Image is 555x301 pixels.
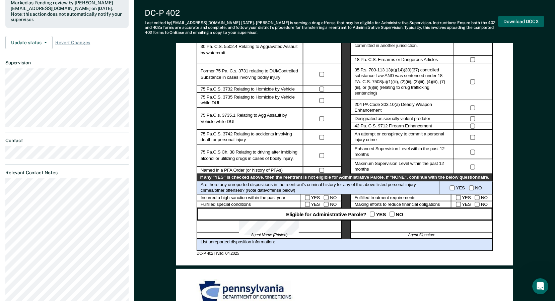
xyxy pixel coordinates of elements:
[354,102,450,114] label: 204 PA Code 303.10(a) Deadly Weapon Enhancement
[300,194,342,201] div: YES NO
[5,36,53,49] button: Update status
[354,57,437,63] label: 18 Pa. C.S. Firearms or Dangerous Articles
[354,67,450,97] label: 35 P.s. 780-113 13(a)(14)(30)(37) controlled substance Law AND was sentenced under 18 PA. C.S. 75...
[241,20,254,25] span: [DATE]
[201,69,299,80] label: Former 75 Pa. C.s. 3731 relating to DUI/Controlled Substance in cases involving bodily injury
[197,251,493,256] div: DC-P 402 | rvsd. 04.2025
[350,233,492,239] div: Agent Signature
[197,181,439,194] div: Are there any unreported dispositions in the reentrant's criminal history for any of the above li...
[201,86,295,93] label: 75 Pa.C.S. 3732 Relating to Homicide by Vehicle
[354,116,430,122] label: Designated as sexually violent predator
[350,201,451,208] div: Making efforts to reduce financial obligations
[197,174,493,181] div: If any "YES" is checked above, then the reentrant is not eligible for Administrative Parole. If "...
[197,194,300,201] div: Incurred a high sanction within the past year
[197,201,300,208] div: Fulfilled special conditions
[5,138,129,143] dt: Contact
[197,233,342,239] div: Agent Name (Printed)
[354,161,450,173] label: Maximum Supervision Level within the past 12 months
[201,150,299,162] label: 75 Pa.C.S Ch. 38 Relating to driving after imbibing alcohol or utilizing drugs in cases of bodily...
[55,40,90,46] span: Revert Changes
[197,208,493,220] div: Eligible for Administrative Parole? YES NO
[145,20,498,35] div: Last edited by [EMAIL_ADDRESS][DOMAIN_NAME] . [PERSON_NAME] is serving a drug offense that may be...
[300,201,342,208] div: YES NO
[354,131,450,143] label: An attempt or conspiracy to commit a personal injury crime
[354,19,450,49] label: Any crime of violence defined in 42 Pa.C.S. § 9714(g), or any attempt, conspiracy or solicitation...
[5,170,129,176] dt: Relevant Contact Notes
[145,8,498,18] div: DC-P 402
[201,168,283,174] label: Named in a PFA Order (or history of PFAs)
[532,278,548,294] iframe: Intercom live chat
[350,194,451,201] div: Fulfilled treatment requirements
[439,181,493,194] div: YES NO
[201,113,299,125] label: 75 Pa.C.s. 3735.1 Relating to Agg Assault by Vehicle while DUI
[201,95,299,106] label: 75 Pa.C.S. 3735 Relating to Homicide by Vehicle while DUI
[197,239,493,251] div: List unreported disposition information:
[451,201,493,208] div: YES NO
[201,131,299,143] label: 75 Pa.C.S. 3742 Relating to accidents involving death or personal injury
[451,194,493,201] div: YES NO
[5,60,129,66] dt: Supervision
[354,123,432,129] label: 42 Pa. C.S. 9712 Firearm Enhancement
[498,16,544,27] button: Download DOCX
[354,146,450,158] label: Enhanced Supervision Level within the past 12 months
